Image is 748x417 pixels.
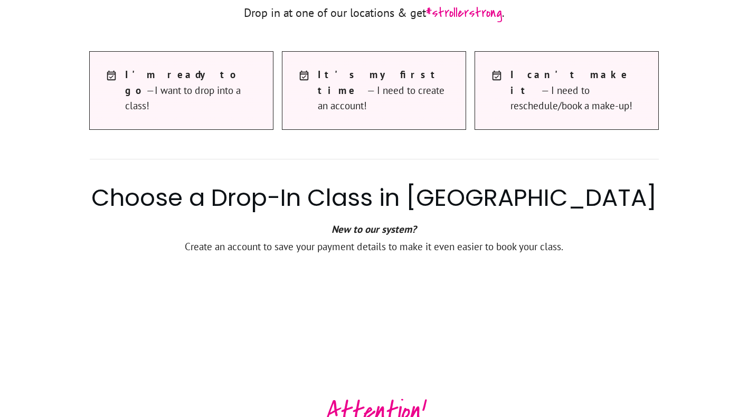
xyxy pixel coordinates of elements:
strong: New to our system? [332,223,416,235]
p: . [157,1,591,38]
p: Create an account to save your payment details to make it even easier to book your class. [90,238,659,268]
strong: I'm ready to go [125,68,241,96]
strong: I can't make it [510,68,629,96]
span: — I need to reschedule/book a make-up! [510,67,648,113]
h2: Choose a Drop-In Class in [GEOGRAPHIC_DATA] [90,181,659,214]
strong: t's my first time [318,68,441,96]
span: Drop in at one of our locations & get [244,5,426,20]
span: — I need to create an account! [318,67,456,113]
strong: I [318,68,441,96]
span: —I want to drop into a class! [125,67,263,113]
span: #strollerstrong [426,3,502,22]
